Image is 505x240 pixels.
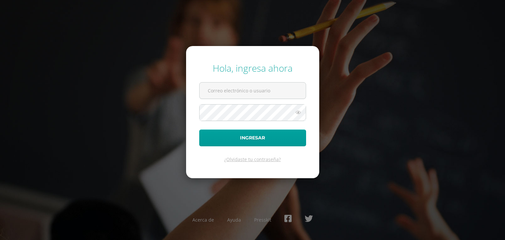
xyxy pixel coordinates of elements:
div: Hola, ingresa ahora [199,62,306,74]
a: Ayuda [227,217,241,223]
a: ¿Olvidaste tu contraseña? [224,156,281,162]
button: Ingresar [199,130,306,146]
a: Acerca de [192,217,214,223]
a: Presskit [254,217,271,223]
input: Correo electrónico o usuario [200,83,306,99]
